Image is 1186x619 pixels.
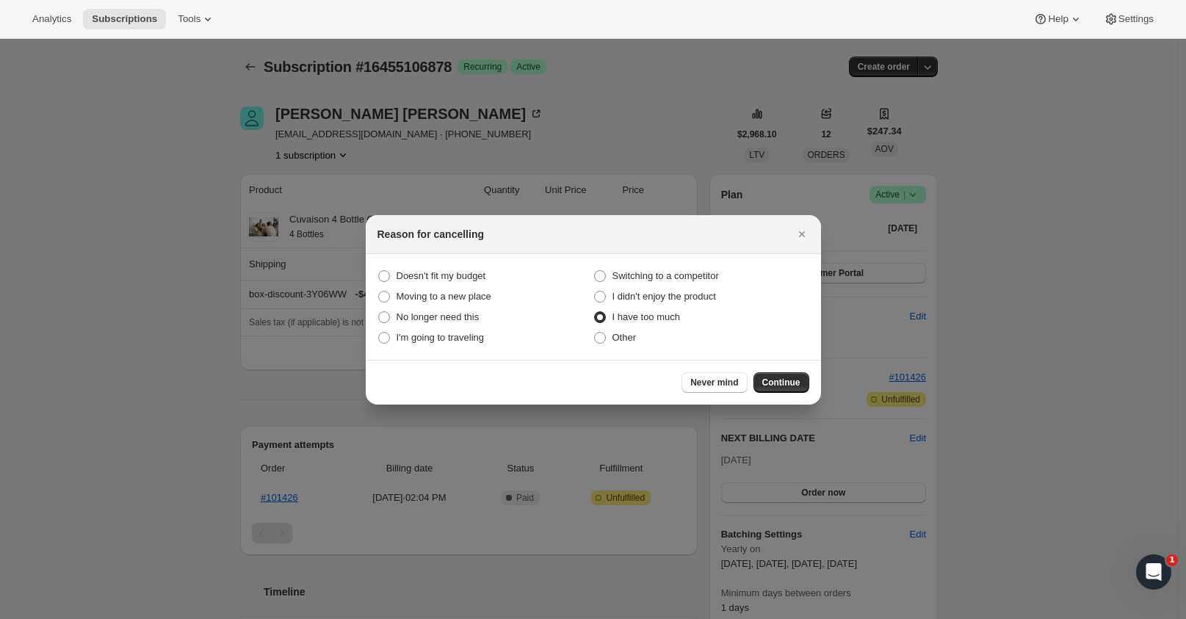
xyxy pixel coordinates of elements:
button: Analytics [23,9,80,29]
span: I'm going to traveling [397,332,485,343]
span: Continue [762,377,800,388]
button: Subscriptions [83,9,166,29]
span: Other [612,332,637,343]
span: Moving to a new place [397,291,491,302]
span: Subscriptions [92,13,157,25]
span: Settings [1118,13,1154,25]
iframe: Intercom live chat [1136,554,1171,590]
span: No longer need this [397,311,480,322]
span: I didn't enjoy the product [612,291,716,302]
button: Close [792,224,812,245]
span: 1 [1166,554,1178,566]
span: Tools [178,13,200,25]
span: Never mind [690,377,738,388]
button: Never mind [681,372,747,393]
span: Help [1048,13,1068,25]
button: Continue [753,372,809,393]
span: Switching to a competitor [612,270,719,281]
span: Doesn't fit my budget [397,270,486,281]
button: Settings [1095,9,1163,29]
h2: Reason for cancelling [377,227,484,242]
button: Help [1024,9,1091,29]
span: I have too much [612,311,681,322]
span: Analytics [32,13,71,25]
button: Tools [169,9,224,29]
